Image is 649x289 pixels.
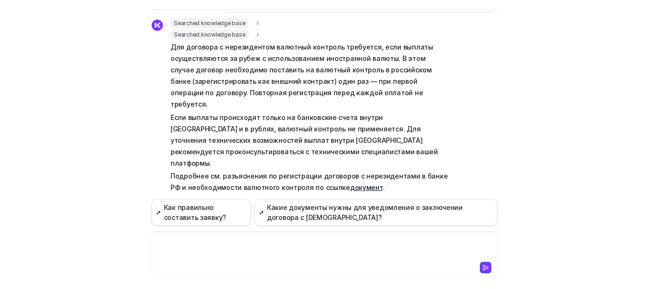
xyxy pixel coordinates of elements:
p: Если выплаты происходят только на банковские счета внутри [GEOGRAPHIC_DATA] и в рублях, валютный ... [171,112,449,169]
button: Какие документы нужны для уведомления о заключении договора с [DEMOGRAPHIC_DATA]? [255,199,497,226]
img: Widget [152,20,163,31]
p: Для договора с нерезидентом валютный контроль требуется, если выплаты осуществляются за рубеж с и... [171,41,449,110]
a: документ [350,183,383,191]
span: Searched knowledge base [171,30,248,40]
button: Как правильно составить заявку? [152,199,251,226]
p: Подробнее см. разъяснения по регистрации договоров с нерезидентами в банке РФ и необходимости вал... [171,170,449,193]
span: Searched knowledge base [171,19,248,28]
